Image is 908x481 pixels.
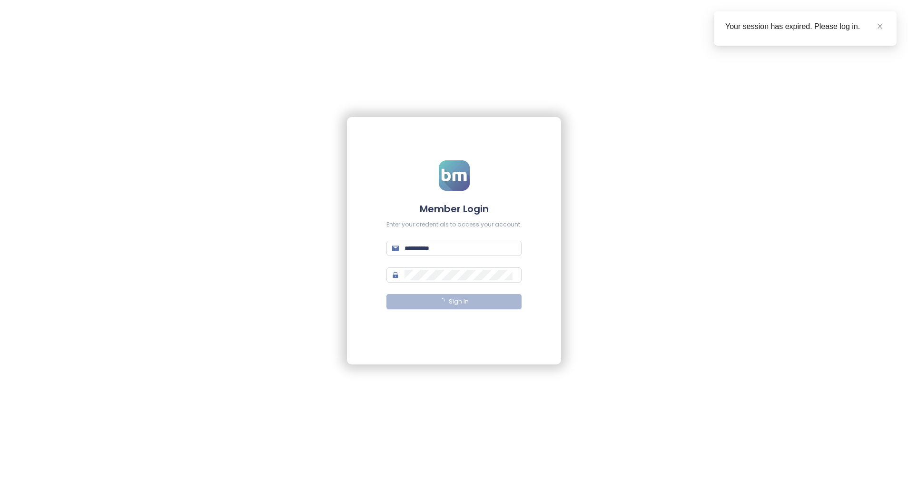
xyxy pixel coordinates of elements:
span: mail [392,245,399,252]
div: Enter your credentials to access your account. [386,220,522,229]
h4: Member Login [386,202,522,216]
span: lock [392,272,399,278]
span: close [877,23,883,29]
div: Your session has expired. Please log in. [725,21,885,32]
img: logo [439,160,470,191]
button: Sign In [386,294,522,309]
span: loading [439,298,445,304]
span: Sign In [449,297,469,306]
